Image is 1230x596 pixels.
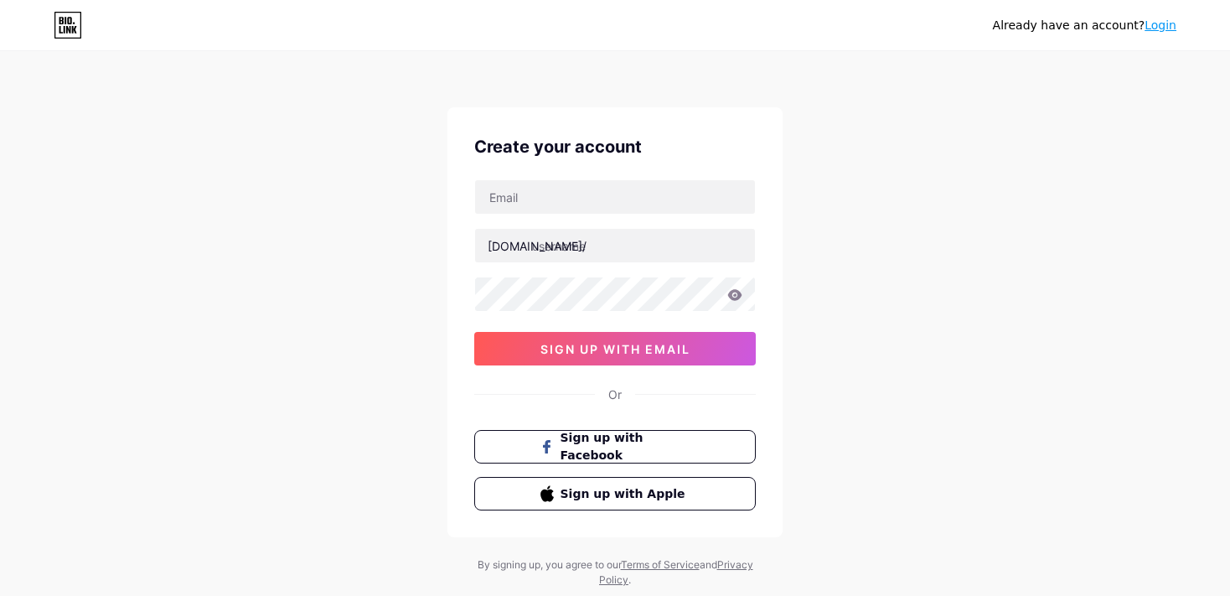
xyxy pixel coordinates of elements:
[474,477,756,510] button: Sign up with Apple
[1145,18,1176,32] a: Login
[561,429,690,464] span: Sign up with Facebook
[488,237,587,255] div: [DOMAIN_NAME]/
[993,17,1176,34] div: Already have an account?
[561,485,690,503] span: Sign up with Apple
[474,332,756,365] button: sign up with email
[475,229,755,262] input: username
[608,386,622,403] div: Or
[473,557,757,588] div: By signing up, you agree to our and .
[475,180,755,214] input: Email
[621,558,700,571] a: Terms of Service
[540,342,690,356] span: sign up with email
[474,134,756,159] div: Create your account
[474,430,756,464] button: Sign up with Facebook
